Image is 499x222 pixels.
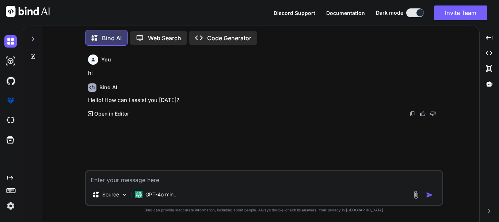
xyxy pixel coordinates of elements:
[4,114,17,127] img: cloudideIcon
[6,6,50,17] img: Bind AI
[274,9,315,17] button: Discord Support
[410,111,415,117] img: copy
[4,35,17,48] img: darkChat
[4,55,17,67] img: darkAi-studio
[4,94,17,107] img: premium
[274,10,315,16] span: Discord Support
[85,207,443,213] p: Bind can provide inaccurate information, including about people. Always double-check its answers....
[430,111,436,117] img: dislike
[88,96,442,105] p: Hello! How can I assist you [DATE]?
[420,111,426,117] img: like
[326,10,365,16] span: Documentation
[121,192,127,198] img: Pick Models
[148,34,181,42] p: Web Search
[434,5,487,20] button: Invite Team
[207,34,251,42] p: Code Generator
[102,191,119,198] p: Source
[326,9,365,17] button: Documentation
[88,69,442,78] p: hi
[145,191,176,198] p: GPT-4o min..
[101,56,111,63] h6: You
[102,34,122,42] p: Bind AI
[99,84,117,91] h6: Bind AI
[412,191,420,199] img: attachment
[376,9,403,16] span: Dark mode
[4,200,17,212] img: settings
[4,75,17,87] img: githubDark
[94,110,129,117] p: Open in Editor
[135,191,142,198] img: GPT-4o mini
[426,191,433,199] img: icon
